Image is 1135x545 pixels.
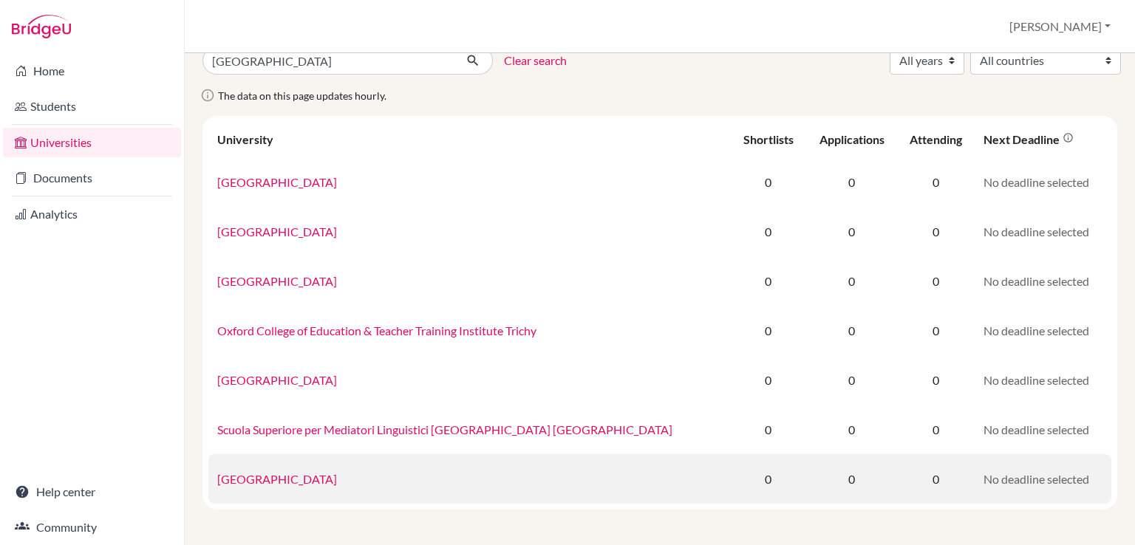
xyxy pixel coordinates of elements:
td: 0 [806,306,898,355]
div: Attending [910,132,962,146]
a: Universities [3,128,181,157]
input: Search all universities [202,47,454,75]
a: Scuola Superiore per Mediatori Linguistici [GEOGRAPHIC_DATA] [GEOGRAPHIC_DATA] [217,422,672,436]
a: Documents [3,163,181,193]
span: No deadline selected [984,422,1089,436]
span: No deadline selected [984,274,1089,288]
td: 0 [731,454,806,504]
div: Applications [819,132,885,146]
a: Help center [3,477,181,507]
div: Shortlists [743,132,794,146]
td: 0 [897,207,975,256]
td: 0 [731,256,806,306]
span: No deadline selected [984,472,1089,486]
a: [GEOGRAPHIC_DATA] [217,175,337,189]
td: 0 [731,405,806,454]
a: [GEOGRAPHIC_DATA] [217,224,337,239]
td: 0 [731,355,806,405]
td: 0 [897,355,975,405]
td: 0 [806,355,898,405]
span: No deadline selected [984,175,1089,189]
td: 0 [897,454,975,504]
td: 0 [731,306,806,355]
td: 0 [731,207,806,256]
span: No deadline selected [984,373,1089,387]
span: The data on this page updates hourly. [218,89,386,102]
td: 0 [806,207,898,256]
td: 0 [897,256,975,306]
button: [PERSON_NAME] [1003,13,1117,41]
a: Students [3,92,181,121]
a: [GEOGRAPHIC_DATA] [217,274,337,288]
a: Clear search [504,52,567,69]
div: Next deadline [984,132,1074,146]
td: 0 [897,306,975,355]
td: 0 [806,405,898,454]
td: 0 [806,157,898,207]
a: [GEOGRAPHIC_DATA] [217,373,337,387]
a: Analytics [3,199,181,229]
a: Home [3,56,181,86]
td: 0 [897,405,975,454]
a: [GEOGRAPHIC_DATA] [217,472,337,486]
td: 0 [731,157,806,207]
td: 0 [806,454,898,504]
img: Bridge-U [12,15,71,38]
th: University [208,122,731,157]
a: Oxford College of Education & Teacher Training Institute Trichy [217,323,536,337]
span: No deadline selected [984,224,1089,239]
td: 0 [806,256,898,306]
a: Community [3,513,181,542]
span: No deadline selected [984,323,1089,337]
td: 0 [897,157,975,207]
